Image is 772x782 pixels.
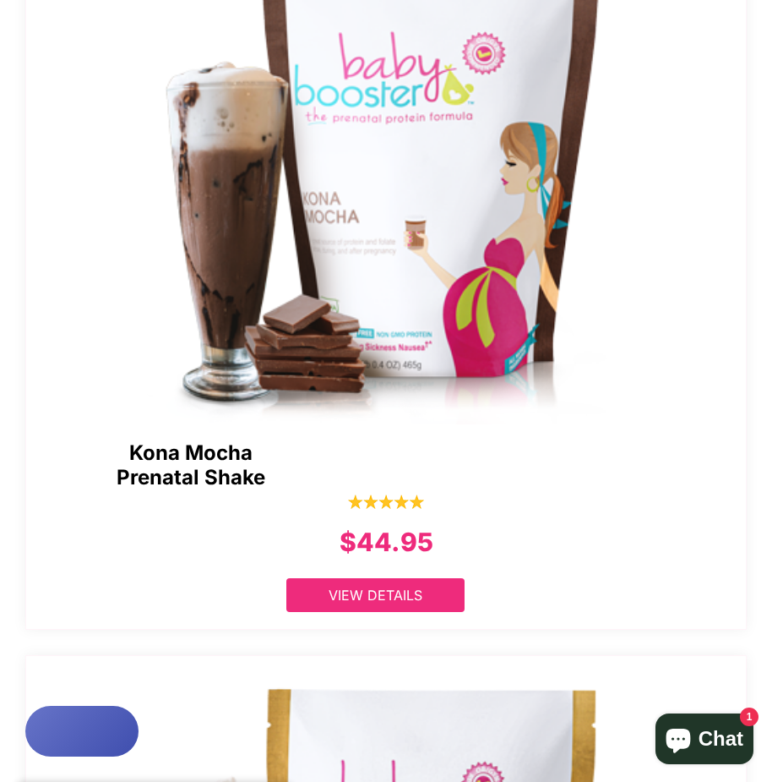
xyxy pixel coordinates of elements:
[25,706,139,757] button: Rewards
[43,441,339,490] span: Kona Mocha Prenatal Shake
[43,523,729,561] div: $44.95
[650,714,758,768] inbox-online-store-chat: Shopify online store chat
[348,495,424,509] img: 5_stars-1-1646348089739_1200x.png
[286,578,465,612] a: View Details
[329,587,422,604] span: View Details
